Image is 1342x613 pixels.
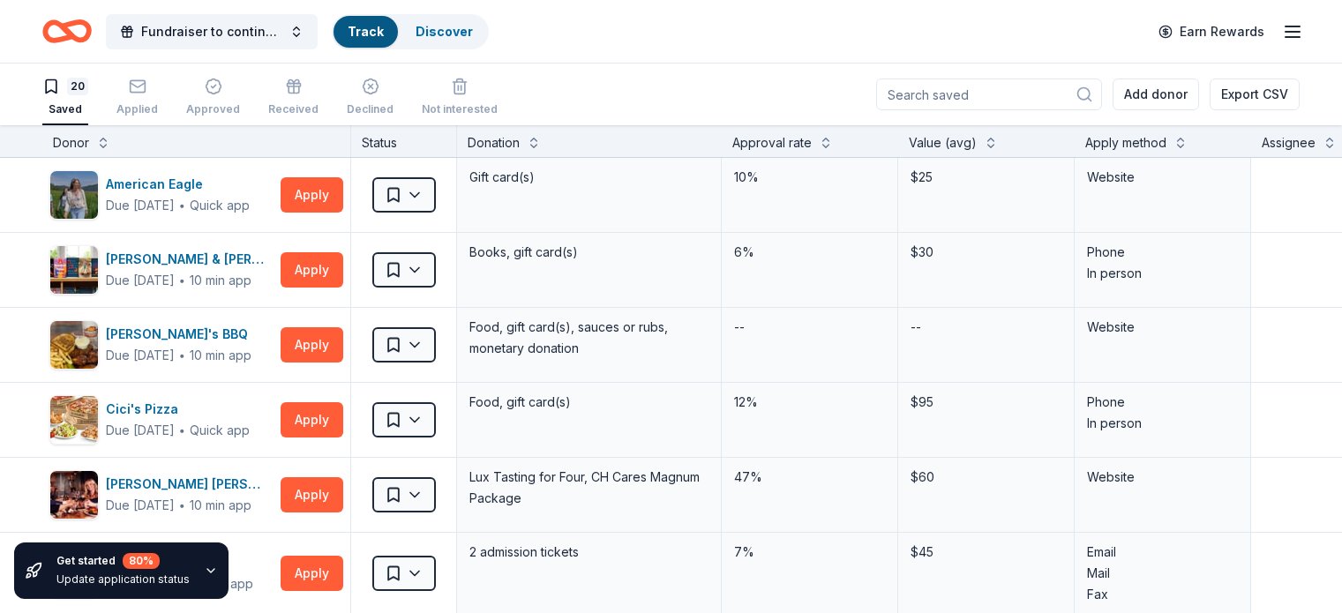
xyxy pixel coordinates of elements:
button: TrackDiscover [332,14,489,49]
div: $60 [909,465,1063,490]
img: Image for Barnes & Noble [50,246,98,294]
div: Quick app [190,197,250,214]
div: Phone [1087,242,1238,263]
span: ∙ [178,348,186,363]
div: Donation [468,132,520,153]
input: Search saved [876,78,1102,110]
span: Fundraiser to continue KIDpreneur Marketplaces [141,21,282,42]
button: Apply [281,177,343,213]
button: Apply [281,402,343,437]
div: 10 min app [190,347,251,364]
div: American Eagle [106,174,250,195]
button: Apply [281,252,343,288]
div: Quick app [190,422,250,439]
button: Received [268,71,319,125]
div: Assignee [1262,132,1316,153]
div: 10 min app [190,497,251,514]
div: $25 [909,165,1063,190]
div: Website [1087,467,1238,488]
button: Apply [281,477,343,512]
button: Applied [116,71,158,125]
div: Get started [56,553,190,569]
div: -- [909,315,923,340]
div: Food, gift card(s), sauces or rubs, monetary donation [468,315,710,361]
div: Status [351,125,457,157]
div: Food, gift card(s) [468,390,710,415]
div: Declined [347,102,394,116]
div: -- [732,315,746,340]
button: Image for Cici's PizzaCici's PizzaDue [DATE]∙Quick app [49,395,274,445]
button: Declined [347,71,394,125]
a: Track [348,24,384,39]
div: Due [DATE] [106,345,175,366]
div: Fax [1087,584,1238,605]
div: 10% [732,165,887,190]
div: Update application status [56,572,190,587]
div: Due [DATE] [106,270,175,291]
div: [PERSON_NAME] [PERSON_NAME] Winery and Restaurants [106,474,274,495]
span: ∙ [178,422,186,437]
button: Not interested [422,71,498,125]
span: ∙ [178,273,186,288]
div: Due [DATE] [106,420,175,441]
div: Cici's Pizza [106,399,250,420]
img: Image for Cooper's Hawk Winery and Restaurants [50,471,98,519]
button: Add donor [1113,78,1199,110]
div: Website [1087,317,1238,338]
div: Phone [1087,392,1238,413]
button: Approved [186,71,240,125]
div: Saved [42,102,88,116]
button: Fundraiser to continue KIDpreneur Marketplaces [106,14,318,49]
div: Lux Tasting for Four, CH Cares Magnum Package [468,465,710,511]
div: 7% [732,540,887,564]
div: 10 min app [190,272,251,289]
div: Due [DATE] [106,495,175,516]
div: 2 admission tickets [468,540,710,564]
div: Website [1087,167,1238,188]
button: Image for Cooper's Hawk Winery and Restaurants[PERSON_NAME] [PERSON_NAME] Winery and RestaurantsD... [49,470,274,520]
a: Discover [416,24,473,39]
div: Due [DATE] [106,195,175,216]
img: Image for Bubbaque's BBQ [50,321,98,369]
a: Home [42,11,92,52]
button: Image for Bubbaque's BBQ[PERSON_NAME]'s BBQDue [DATE]∙10 min app [49,320,274,370]
div: Gift card(s) [468,165,710,190]
div: Applied [116,102,158,116]
div: [PERSON_NAME] & [PERSON_NAME] [106,249,274,270]
div: 20 [67,78,88,95]
div: [PERSON_NAME]'s BBQ [106,324,255,345]
div: 80 % [123,553,160,569]
div: Apply method [1085,132,1166,153]
button: Apply [281,556,343,591]
div: $95 [909,390,1063,415]
span: ∙ [178,198,186,213]
div: Not interested [422,102,498,116]
div: Approval rate [732,132,812,153]
button: Export CSV [1210,78,1300,110]
button: 20Saved [42,71,88,125]
div: Mail [1087,563,1238,584]
div: Books, gift card(s) [468,240,710,265]
div: In person [1087,263,1238,284]
div: Value (avg) [909,132,977,153]
button: Image for Barnes & Noble[PERSON_NAME] & [PERSON_NAME]Due [DATE]∙10 min app [49,245,274,295]
div: $30 [909,240,1063,265]
div: Donor [53,132,89,153]
img: Image for American Eagle [50,171,98,219]
button: Image for American EagleAmerican EagleDue [DATE]∙Quick app [49,170,274,220]
div: 47% [732,465,887,490]
div: 6% [732,240,887,265]
a: Earn Rewards [1148,16,1275,48]
span: ∙ [178,497,186,512]
div: 12% [732,390,887,415]
div: Approved [186,102,240,116]
button: Apply [281,327,343,363]
div: In person [1087,413,1238,434]
div: Received [268,102,319,116]
div: Email [1087,542,1238,563]
div: $45 [909,540,1063,564]
img: Image for Cici's Pizza [50,396,98,444]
